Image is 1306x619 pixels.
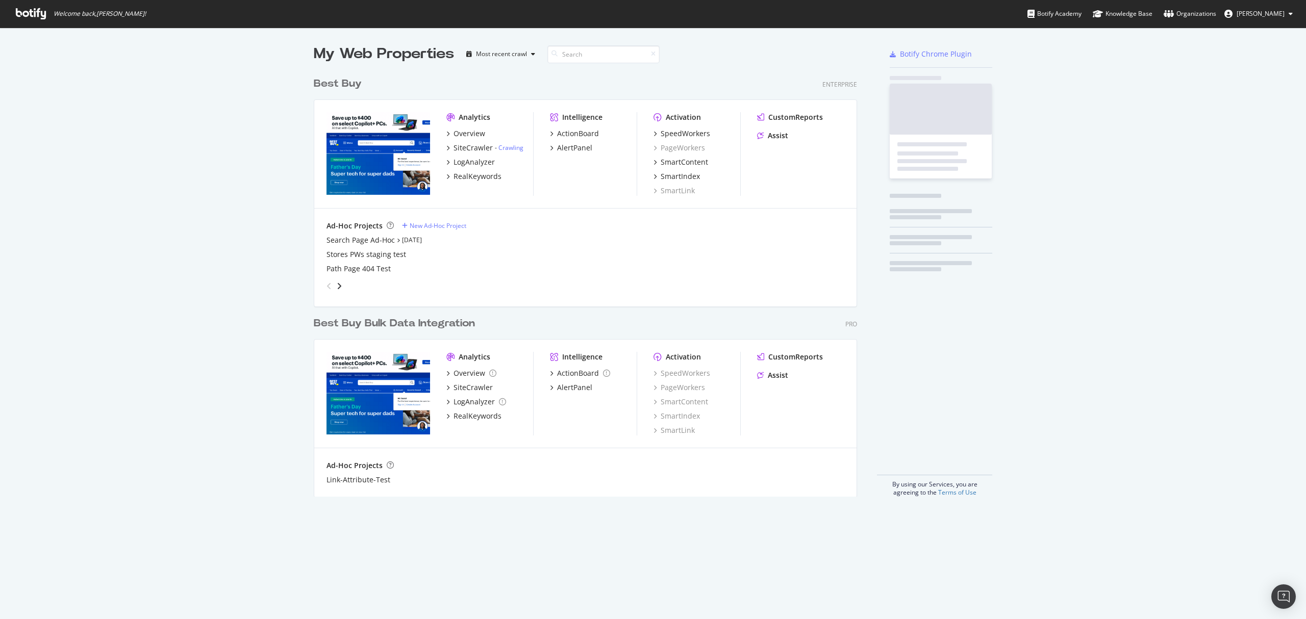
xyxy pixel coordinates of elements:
div: Activation [666,112,701,122]
a: SmartLink [654,425,695,435]
div: Botify Academy [1027,9,1082,19]
a: Link-Attribute-Test [326,475,390,485]
a: SiteCrawler- Crawling [446,143,523,153]
div: Best Buy Bulk Data Integration [314,316,475,331]
input: Search [547,45,660,63]
div: Most recent crawl [476,51,527,57]
div: Intelligence [562,112,602,122]
a: RealKeywords [446,171,501,182]
div: Ad-Hoc Projects [326,221,383,231]
div: Enterprise [822,80,857,89]
div: Intelligence [562,352,602,362]
a: PageWorkers [654,382,705,393]
div: angle-left [322,278,336,294]
a: ActionBoard [550,368,610,378]
div: angle-right [336,281,343,291]
div: ActionBoard [557,368,599,378]
a: Path Page 404 Test [326,264,391,274]
a: Search Page Ad-Hoc [326,235,395,245]
img: www.bestbuysecondary.com [326,352,430,434]
div: Analytics [459,112,490,122]
div: By using our Services, you are agreeing to the [877,475,992,497]
a: Terms of Use [938,488,976,497]
a: LogAnalyzer [446,397,506,407]
div: - [495,143,523,152]
a: ActionBoard [550,128,599,139]
div: Assist [768,131,788,141]
a: LogAnalyzer [446,157,495,167]
a: SmartIndex [654,411,700,421]
div: SmartContent [661,157,708,167]
a: AlertPanel [550,143,592,153]
div: SpeedWorkers [661,128,710,139]
div: ActionBoard [557,128,599,139]
div: RealKeywords [454,171,501,182]
a: New Ad-Hoc Project [402,221,466,230]
div: AlertPanel [557,143,592,153]
div: AlertPanel [557,382,592,393]
div: Analytics [459,352,490,362]
div: Organizations [1164,9,1216,19]
div: CustomReports [768,352,823,362]
div: Ad-Hoc Projects [326,460,383,471]
a: SmartContent [654,397,708,407]
button: [PERSON_NAME] [1216,6,1301,22]
div: SmartIndex [661,171,700,182]
div: RealKeywords [454,411,501,421]
a: SmartContent [654,157,708,167]
div: SiteCrawler [454,382,493,393]
span: Gwen Arana [1237,9,1285,18]
div: grid [314,64,865,497]
button: Most recent crawl [462,46,539,62]
div: CustomReports [768,112,823,122]
a: Botify Chrome Plugin [890,49,972,59]
div: LogAnalyzer [454,157,495,167]
a: Stores PWs staging test [326,249,406,260]
a: Assist [757,131,788,141]
span: Welcome back, [PERSON_NAME] ! [54,10,146,18]
div: Overview [454,128,485,139]
div: Overview [454,368,485,378]
a: SiteCrawler [446,382,493,393]
a: Assist [757,370,788,380]
div: Activation [666,352,701,362]
a: Overview [446,368,496,378]
div: Pro [845,320,857,328]
img: bestbuy.com [326,112,430,195]
a: Crawling [498,143,523,152]
a: SmartIndex [654,171,700,182]
a: CustomReports [757,352,823,362]
div: New Ad-Hoc Project [410,221,466,230]
div: My Web Properties [314,44,454,64]
div: Knowledge Base [1093,9,1152,19]
a: SpeedWorkers [654,368,710,378]
div: SiteCrawler [454,143,493,153]
a: [DATE] [402,236,422,244]
a: RealKeywords [446,411,501,421]
a: SmartLink [654,186,695,196]
a: Best Buy [314,76,366,91]
a: Overview [446,128,485,139]
div: Best Buy [314,76,362,91]
a: PageWorkers [654,143,705,153]
a: CustomReports [757,112,823,122]
div: Assist [768,370,788,380]
div: Open Intercom Messenger [1271,584,1296,609]
div: LogAnalyzer [454,397,495,407]
a: Best Buy Bulk Data Integration [314,316,479,331]
a: AlertPanel [550,382,592,393]
a: SpeedWorkers [654,128,710,139]
div: Botify Chrome Plugin [900,49,972,59]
